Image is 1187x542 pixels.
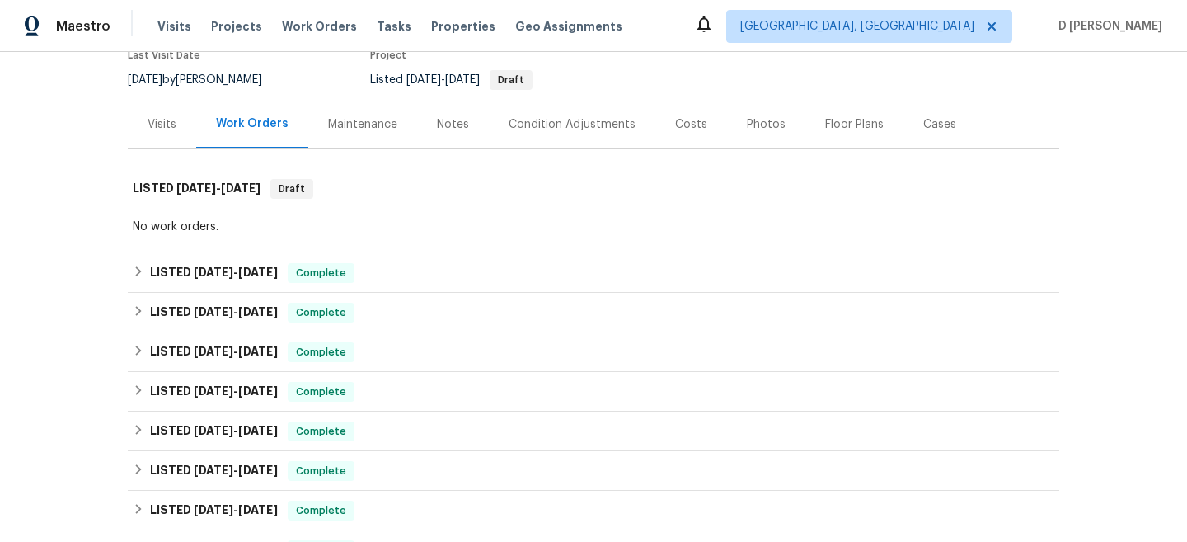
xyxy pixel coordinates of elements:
div: Notes [437,116,469,133]
span: Complete [289,463,353,479]
span: [DATE] [238,425,278,436]
div: Cases [923,116,956,133]
h6: LISTED [150,342,278,362]
span: [DATE] [221,182,260,194]
span: Complete [289,384,353,400]
span: [DATE] [238,464,278,476]
span: [DATE] [194,504,233,516]
span: [DATE] [194,346,233,357]
div: Visits [148,116,176,133]
div: Floor Plans [825,116,884,133]
span: - [176,182,260,194]
span: - [194,266,278,278]
div: LISTED [DATE]-[DATE]Complete [128,372,1059,412]
span: - [194,464,278,476]
span: [DATE] [238,346,278,357]
span: - [194,346,278,357]
span: Complete [289,423,353,440]
span: [DATE] [194,385,233,397]
span: - [194,385,278,397]
span: [DATE] [194,266,233,278]
span: D [PERSON_NAME] [1052,18,1162,35]
span: [DATE] [238,385,278,397]
h6: LISTED [150,501,278,521]
span: Projects [211,18,262,35]
span: - [406,74,480,86]
span: Complete [289,265,353,281]
h6: LISTED [150,461,278,481]
span: [DATE] [406,74,441,86]
span: [DATE] [176,182,216,194]
span: Listed [370,74,533,86]
span: Complete [289,344,353,361]
span: [DATE] [128,74,162,86]
span: Project [370,50,406,60]
span: Work Orders [282,18,357,35]
h6: LISTED [133,179,260,199]
div: LISTED [DATE]-[DATE]Draft [128,163,1059,215]
span: [DATE] [194,425,233,436]
span: [DATE] [194,464,233,476]
div: No work orders. [133,219,1054,235]
div: LISTED [DATE]-[DATE]Complete [128,332,1059,372]
div: LISTED [DATE]-[DATE]Complete [128,451,1059,491]
span: Visits [157,18,191,35]
h6: LISTED [150,382,278,402]
span: Geo Assignments [515,18,622,35]
h6: LISTED [150,303,278,323]
div: LISTED [DATE]-[DATE]Complete [128,253,1059,293]
div: LISTED [DATE]-[DATE]Complete [128,412,1059,451]
h6: LISTED [150,422,278,441]
div: Costs [675,116,707,133]
span: Complete [289,304,353,321]
span: Draft [272,181,312,197]
div: by [PERSON_NAME] [128,70,282,90]
h6: LISTED [150,263,278,283]
span: [GEOGRAPHIC_DATA], [GEOGRAPHIC_DATA] [740,18,974,35]
span: [DATE] [238,266,278,278]
div: Maintenance [328,116,397,133]
span: Complete [289,502,353,519]
span: [DATE] [238,504,278,516]
div: LISTED [DATE]-[DATE]Complete [128,293,1059,332]
span: Tasks [377,21,411,32]
div: LISTED [DATE]-[DATE]Complete [128,491,1059,530]
span: - [194,504,278,516]
span: Draft [491,75,531,85]
span: [DATE] [445,74,480,86]
span: [DATE] [238,306,278,318]
div: Condition Adjustments [509,116,636,133]
div: Photos [747,116,786,133]
span: - [194,306,278,318]
div: Work Orders [216,115,289,132]
span: Properties [431,18,495,35]
span: Maestro [56,18,110,35]
span: [DATE] [194,306,233,318]
span: - [194,425,278,436]
span: Last Visit Date [128,50,200,60]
